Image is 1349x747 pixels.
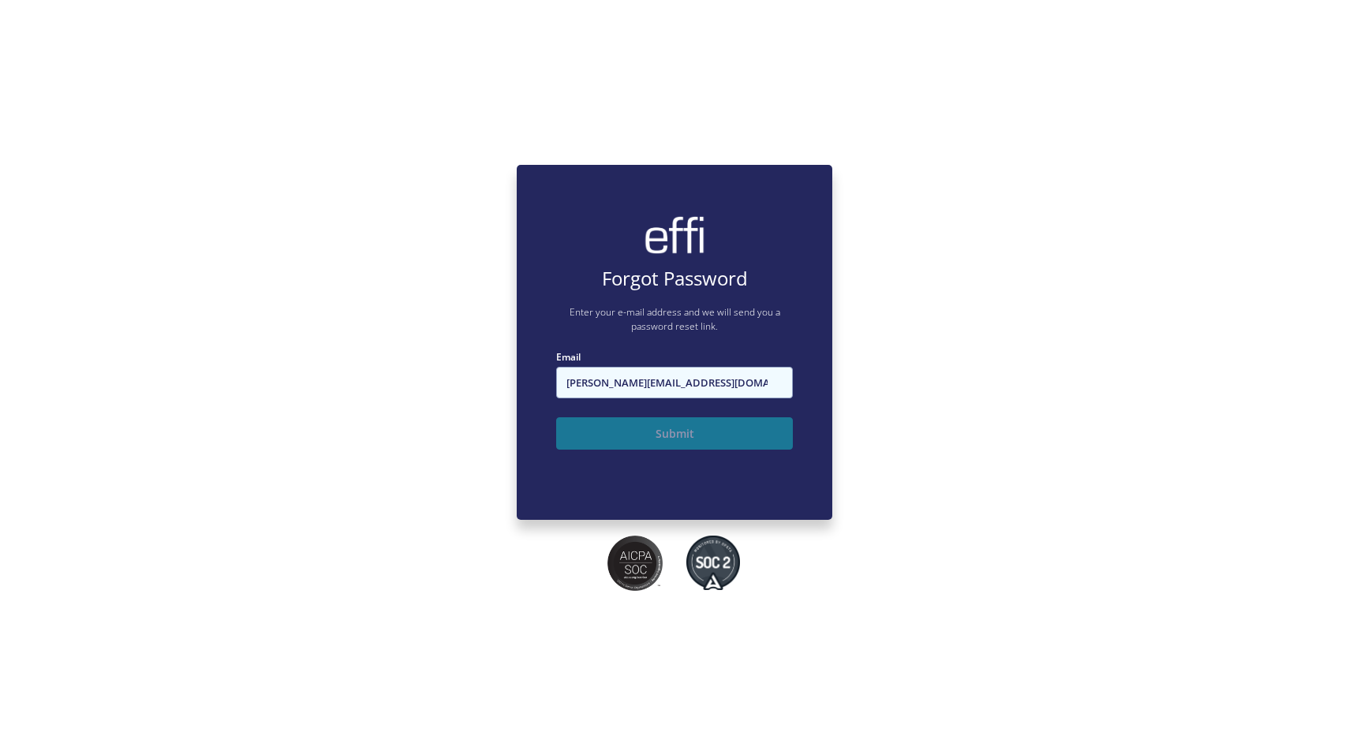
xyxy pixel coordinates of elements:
button: Submit [556,417,793,450]
label: Email [556,349,793,364]
h4: Forgot Password [556,267,793,290]
p: Enter your e-mail address and we will send you a password reset link. [556,305,793,334]
input: Enter your e-mail [556,367,793,398]
img: SOC2 badges [686,536,740,591]
img: brand-logo.ec75409.png [643,215,706,255]
img: SOC2 badges [607,536,663,591]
